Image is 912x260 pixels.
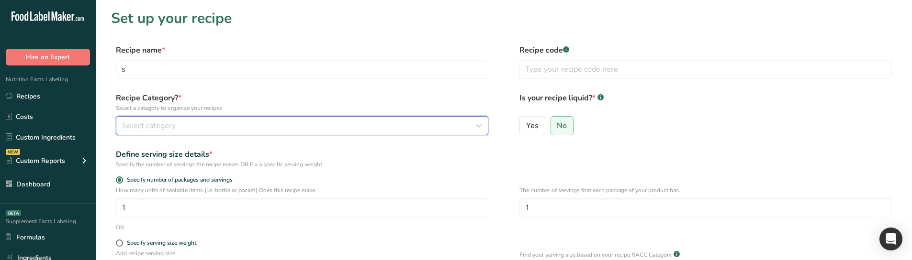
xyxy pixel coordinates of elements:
[116,149,488,160] div: Define serving size details
[557,121,567,130] span: No
[879,227,902,250] div: Open Intercom Messenger
[6,210,21,216] div: BETA
[116,116,488,135] button: Select category
[519,44,892,56] label: Recipe code
[111,8,897,29] h1: Set up your recipe
[116,44,488,56] label: Recipe name
[6,156,65,166] div: Custom Reports
[116,160,488,169] div: Specify the number of servings the recipe makes OR Fix a specific serving weight
[116,104,488,112] p: Select a category to organize your recipes
[519,250,672,259] p: Find your serving size based on your recipe RACC Category
[6,49,90,65] button: Hire an Expert
[116,186,488,195] p: How many units of sealable items (i.e. bottle or packet) Does this recipe make.
[123,176,233,184] span: Specify number of packages and servings
[519,186,892,195] p: The number of servings that each package of your product has.
[6,149,20,155] div: NEW
[116,92,488,112] label: Recipe Category?
[127,239,196,247] div: Specify serving size weight
[116,223,124,232] div: OR
[519,60,892,79] input: Type your recipe code here
[116,60,488,79] input: Type your recipe name here
[526,121,539,130] span: Yes
[519,92,892,112] label: Is your recipe liquid?
[116,249,488,258] p: Add recipe serving size.
[122,120,176,131] span: Select category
